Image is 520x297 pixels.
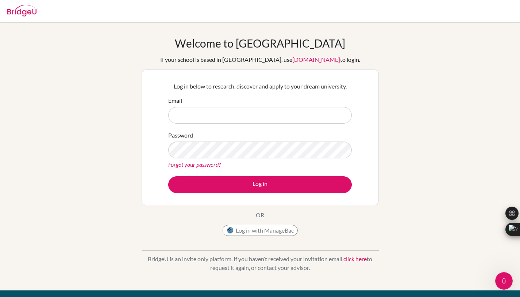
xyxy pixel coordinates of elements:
a: Forgot your password? [168,161,221,168]
a: click here [343,255,367,262]
p: Log in below to research, discover and apply to your dream university. [168,82,352,91]
img: Bridge-U [7,5,36,16]
p: BridgeU is an invite only platform. If you haven’t received your invitation email, to request it ... [142,255,379,272]
button: Log in [168,176,352,193]
button: Log in with ManageBac [223,225,298,236]
a: [DOMAIN_NAME] [292,56,340,63]
label: Password [168,131,193,140]
label: Email [168,96,182,105]
iframe: Intercom live chat [495,272,513,290]
div: If your school is based in [GEOGRAPHIC_DATA], use to login. [160,55,360,64]
p: OR [256,211,264,219]
h1: Welcome to [GEOGRAPHIC_DATA] [175,37,345,50]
